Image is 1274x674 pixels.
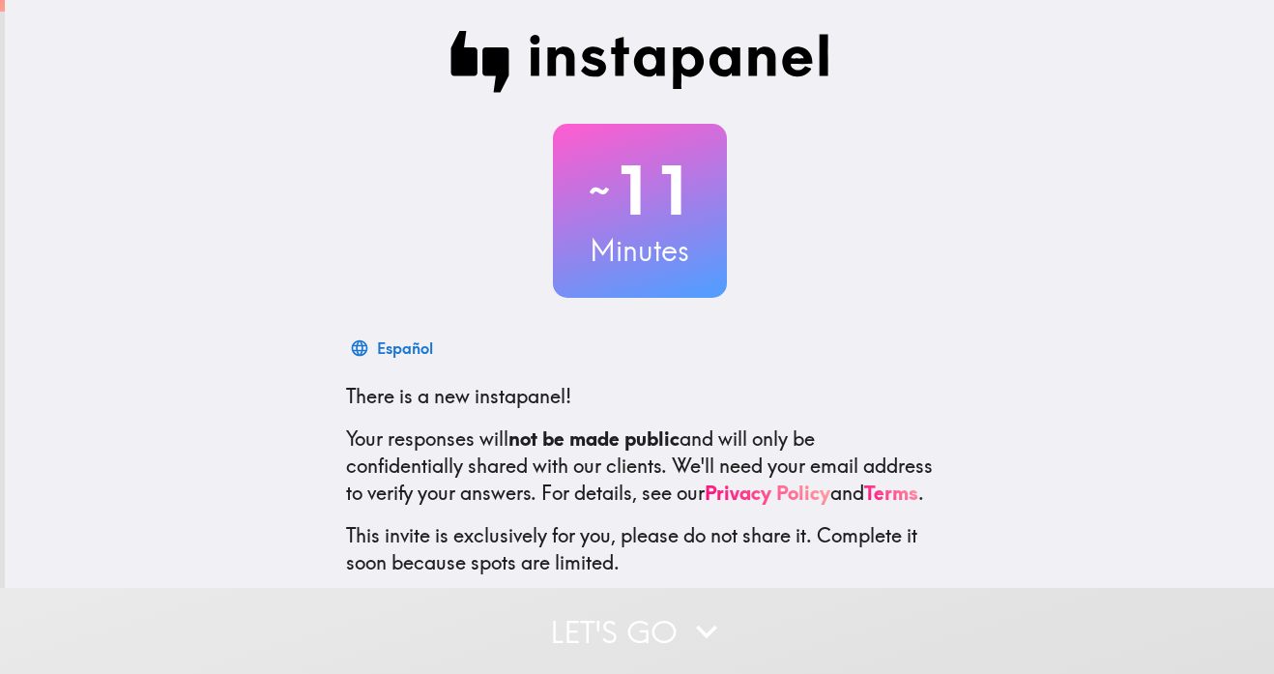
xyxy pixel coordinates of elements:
span: There is a new instapanel! [346,384,571,408]
a: Privacy Policy [705,481,830,505]
h2: 11 [553,151,727,230]
p: This invite is exclusively for you, please do not share it. Complete it soon because spots are li... [346,522,934,576]
div: Español [377,335,433,362]
p: Your responses will and will only be confidentially shared with our clients. We'll need your emai... [346,425,934,507]
button: Español [346,329,441,367]
a: Terms [864,481,918,505]
h3: Minutes [553,230,727,271]
img: Instapanel [450,31,829,93]
span: ~ [586,161,613,220]
b: not be made public [508,426,680,451]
